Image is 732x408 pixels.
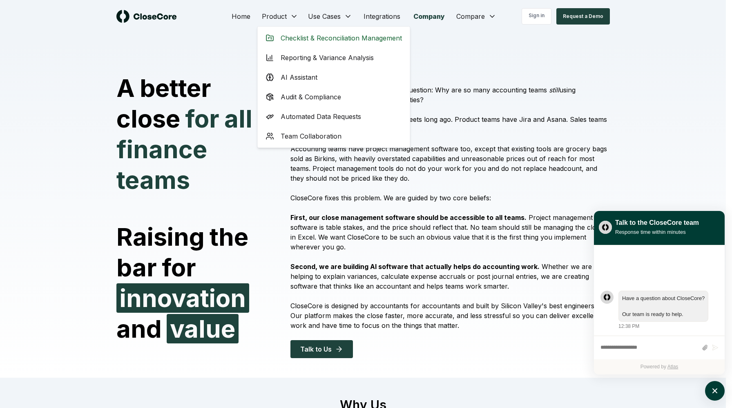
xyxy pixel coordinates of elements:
[259,28,408,48] a: Checklist & Reconciliation Management
[281,92,341,102] span: Audit & Compliance
[259,126,408,146] a: Team Collaboration
[281,33,402,43] span: Checklist & Reconciliation Management
[618,323,639,330] div: 12:38 PM
[594,211,725,374] div: atlas-window
[594,359,725,374] div: Powered by
[622,294,705,318] div: atlas-message-text
[259,48,408,67] a: Reporting & Variance Analysis
[618,291,708,322] div: atlas-message-bubble
[600,340,718,355] div: atlas-composer
[259,107,408,126] a: Automated Data Requests
[600,291,718,330] div: atlas-message
[281,112,361,121] span: Automated Data Requests
[594,245,725,374] div: atlas-ticket
[259,87,408,107] a: Audit & Compliance
[281,53,374,63] span: Reporting & Variance Analysis
[600,291,614,304] div: atlas-message-author-avatar
[281,72,317,82] span: AI Assistant
[599,221,612,234] img: yblje5SQxOoZuw2TcITt_icon.png
[281,131,341,141] span: Team Collaboration
[615,218,699,228] div: Talk to the CloseCore team
[667,364,678,370] a: Atlas
[259,67,408,87] a: AI Assistant
[615,228,699,236] div: Response time within minutes
[618,291,718,330] div: Wednesday, August 13, 12:38 PM
[702,344,708,351] button: Attach files by clicking or dropping files here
